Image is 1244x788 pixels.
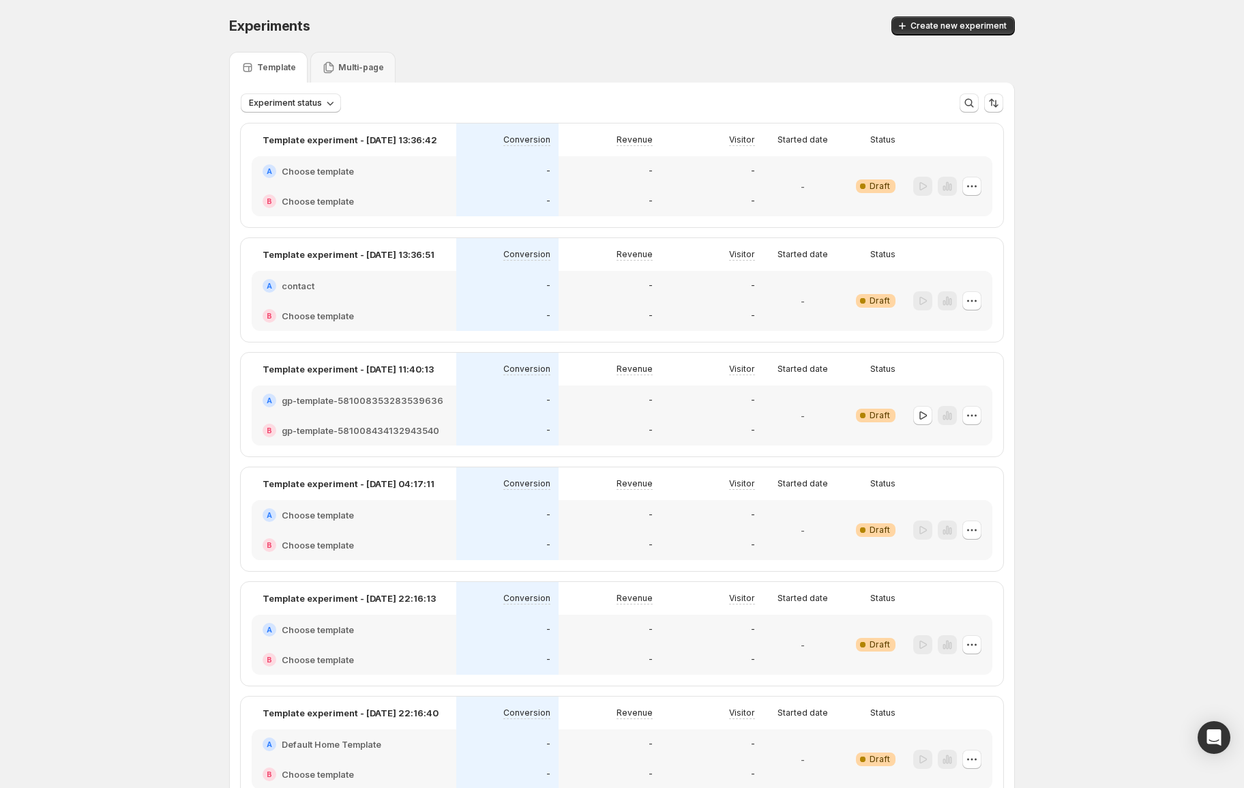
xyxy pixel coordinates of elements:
h2: B [267,770,272,778]
p: - [649,425,653,436]
p: Status [870,478,895,489]
p: - [751,510,755,521]
p: Revenue [617,249,653,260]
h2: B [267,426,272,435]
span: Draft [870,181,890,192]
p: - [546,196,550,207]
p: - [546,540,550,551]
p: - [801,409,805,422]
p: - [751,395,755,406]
h2: Choose template [282,653,354,667]
h2: B [267,541,272,549]
p: Status [870,134,895,145]
p: - [801,294,805,308]
p: Template [257,62,296,73]
p: - [649,280,653,291]
p: - [751,196,755,207]
h2: B [267,197,272,205]
p: Revenue [617,593,653,604]
p: Conversion [503,707,550,718]
p: - [649,769,653,780]
p: - [801,523,805,537]
p: Template experiment - [DATE] 22:16:40 [263,706,439,720]
p: - [751,280,755,291]
h2: A [267,626,272,634]
p: Visitor [729,593,755,604]
p: - [649,395,653,406]
span: Draft [870,295,890,306]
p: - [546,395,550,406]
span: Experiment status [249,98,322,108]
p: Conversion [503,249,550,260]
p: Started date [777,707,828,718]
h2: Choose template [282,623,354,637]
h2: A [267,167,272,175]
p: Started date [777,593,828,604]
h2: B [267,656,272,664]
p: - [801,638,805,652]
button: Experiment status [241,93,341,113]
p: Status [870,707,895,718]
p: Started date [777,364,828,375]
p: - [649,540,653,551]
p: Template experiment - [DATE] 04:17:11 [263,477,434,491]
p: Visitor [729,478,755,489]
p: - [751,166,755,177]
h2: Choose template [282,194,354,208]
p: - [546,739,550,750]
p: - [546,425,550,436]
p: - [751,769,755,780]
h2: gp-template-581008434132943540 [282,424,439,437]
h2: Choose template [282,538,354,552]
h2: B [267,312,272,320]
p: - [751,739,755,750]
p: Conversion [503,134,550,145]
p: - [649,196,653,207]
p: Started date [777,249,828,260]
p: Visitor [729,707,755,718]
p: - [751,624,755,635]
p: - [751,540,755,551]
p: - [801,179,805,193]
p: - [751,310,755,321]
p: - [751,654,755,665]
span: Draft [870,525,890,536]
h2: Default Home Template [282,738,381,751]
p: Template experiment - [DATE] 13:36:42 [263,133,437,147]
h2: A [267,740,272,748]
p: - [649,166,653,177]
p: - [546,624,550,635]
button: Sort the results [984,93,1003,113]
span: Create new experiment [910,20,1007,31]
p: - [546,769,550,780]
p: Template experiment - [DATE] 22:16:13 [263,592,436,605]
button: Create new experiment [891,16,1015,35]
p: Revenue [617,364,653,375]
p: Started date [777,134,828,145]
p: - [649,654,653,665]
span: Draft [870,639,890,650]
p: Template experiment - [DATE] 11:40:13 [263,362,434,376]
p: Revenue [617,478,653,489]
h2: A [267,396,272,405]
h2: Choose template [282,309,354,323]
p: Template experiment - [DATE] 13:36:51 [263,248,434,261]
p: - [649,310,653,321]
p: Visitor [729,134,755,145]
p: Status [870,364,895,375]
p: - [751,425,755,436]
p: Conversion [503,364,550,375]
h2: Choose template [282,508,354,522]
p: - [546,166,550,177]
p: Status [870,249,895,260]
p: - [546,310,550,321]
p: Conversion [503,478,550,489]
p: - [546,654,550,665]
p: - [546,510,550,521]
p: - [801,753,805,766]
p: Started date [777,478,828,489]
p: Revenue [617,134,653,145]
h2: A [267,282,272,290]
span: Draft [870,754,890,765]
span: Draft [870,410,890,421]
